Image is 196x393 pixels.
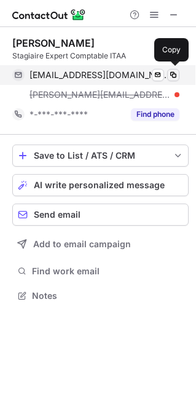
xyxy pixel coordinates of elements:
button: Find work email [12,263,189,280]
span: AI write personalized message [34,180,165,190]
span: Find work email [32,266,184,277]
div: Stagiaire Expert Comptable ITAA [12,50,189,62]
img: ContactOut v5.3.10 [12,7,86,22]
div: [PERSON_NAME] [12,37,95,49]
button: Add to email campaign [12,233,189,255]
button: Send email [12,204,189,226]
button: Reveal Button [131,108,179,121]
span: [EMAIL_ADDRESS][DOMAIN_NAME] [29,69,170,81]
div: Save to List / ATS / CRM [34,151,167,161]
span: Add to email campaign [33,239,131,249]
button: Notes [12,287,189,304]
button: save-profile-one-click [12,145,189,167]
span: Send email [34,210,80,220]
span: Notes [32,290,184,301]
span: [PERSON_NAME][EMAIL_ADDRESS][DOMAIN_NAME] [29,89,170,100]
button: AI write personalized message [12,174,189,196]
